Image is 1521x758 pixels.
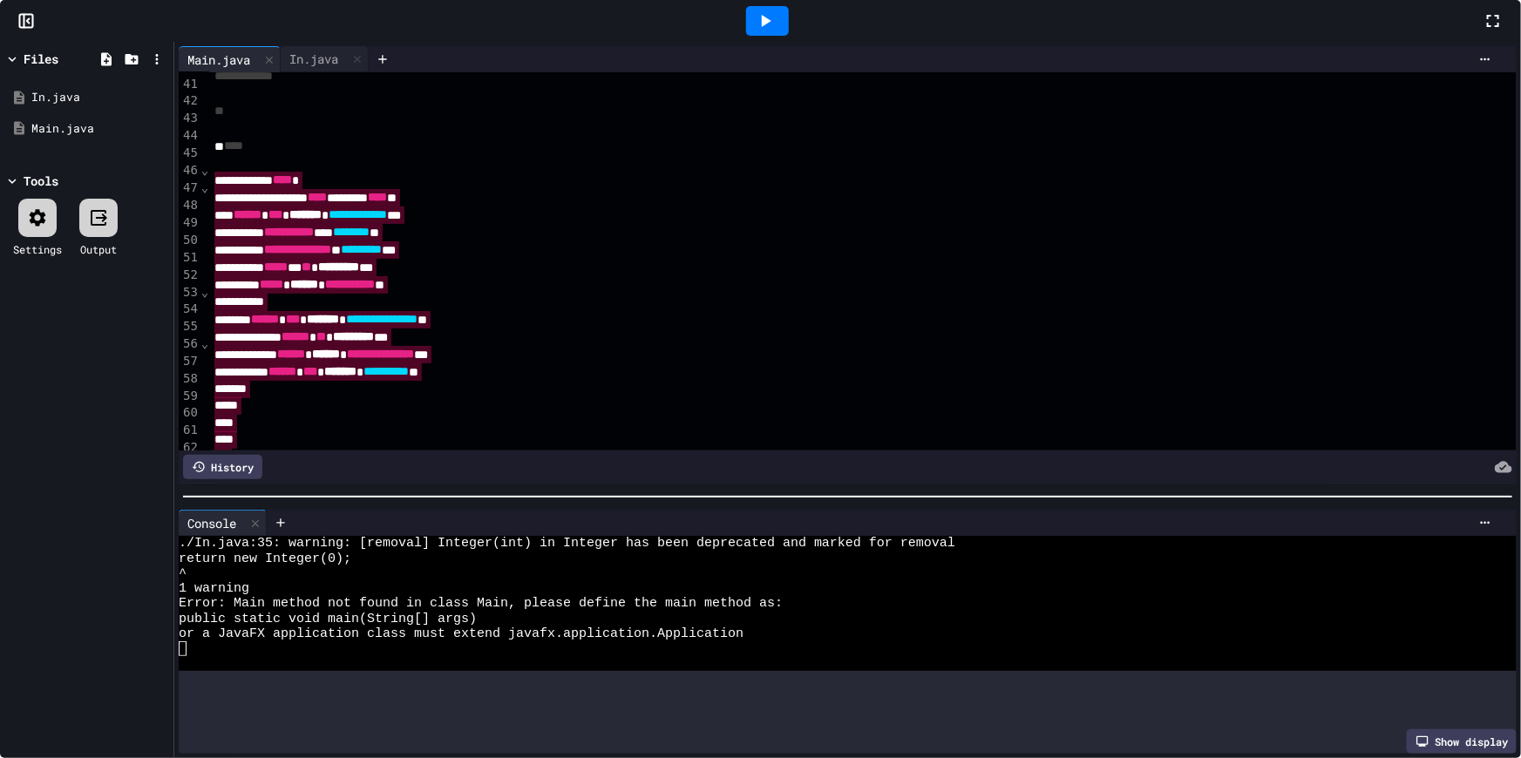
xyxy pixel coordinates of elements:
[7,7,120,111] div: Chat with us now!Close
[183,455,262,479] div: History
[179,536,955,551] span: ./In.java:35: warning: [removal] Integer(int) in Integer has been deprecated and marked for removal
[179,612,477,626] span: public static void main(String[] args)
[179,596,783,611] span: Error: Main method not found in class Main, please define the main method as:
[179,581,249,596] span: 1 warning
[179,626,744,641] span: or a JavaFX application class must extend javafx.application.Application
[179,552,351,566] span: return new Integer(0);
